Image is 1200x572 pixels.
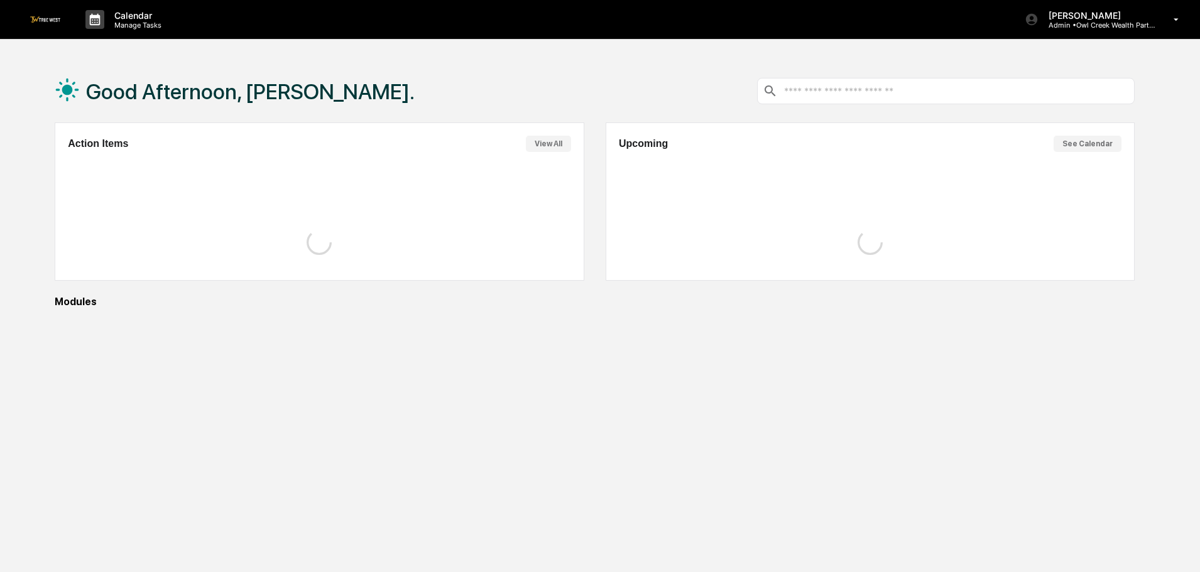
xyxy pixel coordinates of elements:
p: [PERSON_NAME] [1039,10,1155,21]
div: Modules [55,296,1135,308]
h2: Upcoming [619,138,668,149]
button: View All [526,136,571,152]
img: logo [30,16,60,22]
p: Admin • Owl Creek Wealth Partners [1039,21,1155,30]
h2: Action Items [68,138,128,149]
button: See Calendar [1054,136,1121,152]
p: Manage Tasks [104,21,168,30]
h1: Good Afternoon, [PERSON_NAME]. [86,79,415,104]
p: Calendar [104,10,168,21]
